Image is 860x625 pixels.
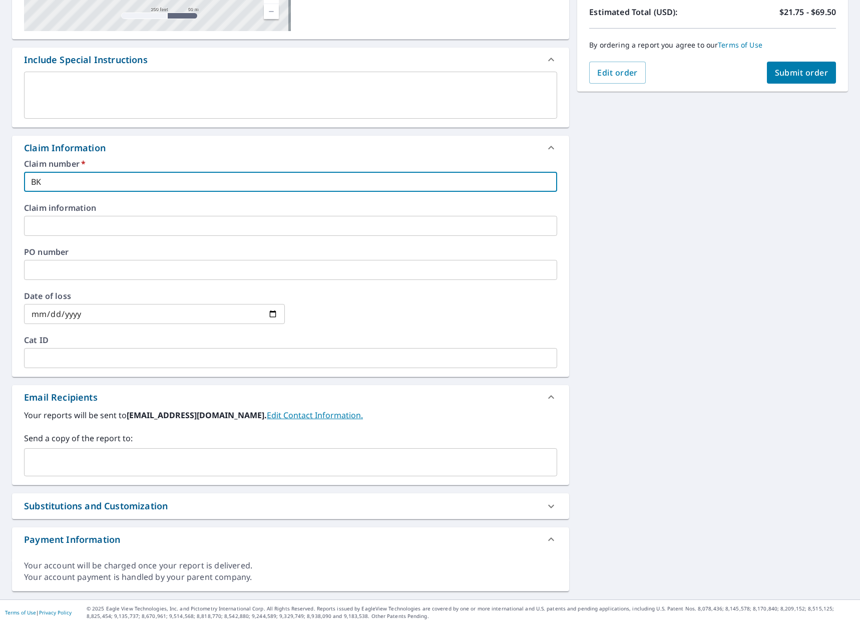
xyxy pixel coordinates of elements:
[24,160,557,168] label: Claim number
[5,609,36,616] a: Terms of Use
[264,4,279,19] a: Current Level 17, Zoom Out
[24,432,557,444] label: Send a copy of the report to:
[5,609,72,615] p: |
[39,609,72,616] a: Privacy Policy
[12,493,569,519] div: Substitutions and Customization
[589,6,712,18] p: Estimated Total (USD):
[24,499,168,513] div: Substitutions and Customization
[267,410,363,421] a: EditContactInfo
[24,571,557,583] div: Your account payment is handled by your parent company.
[24,248,557,256] label: PO number
[87,605,855,620] p: © 2025 Eagle View Technologies, Inc. and Pictometry International Corp. All Rights Reserved. Repo...
[12,48,569,72] div: Include Special Instructions
[24,560,557,571] div: Your account will be charged once your report is delivered.
[779,6,836,18] p: $21.75 - $69.50
[24,336,557,344] label: Cat ID
[24,409,557,421] label: Your reports will be sent to
[589,41,836,50] p: By ordering a report you agree to our
[24,292,285,300] label: Date of loss
[767,62,836,84] button: Submit order
[24,391,98,404] div: Email Recipients
[589,62,646,84] button: Edit order
[775,67,828,78] span: Submit order
[127,410,267,421] b: [EMAIL_ADDRESS][DOMAIN_NAME].
[12,385,569,409] div: Email Recipients
[24,204,557,212] label: Claim information
[597,67,638,78] span: Edit order
[12,527,569,551] div: Payment Information
[718,40,762,50] a: Terms of Use
[24,53,148,67] div: Include Special Instructions
[24,533,120,546] div: Payment Information
[12,136,569,160] div: Claim Information
[24,141,106,155] div: Claim Information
